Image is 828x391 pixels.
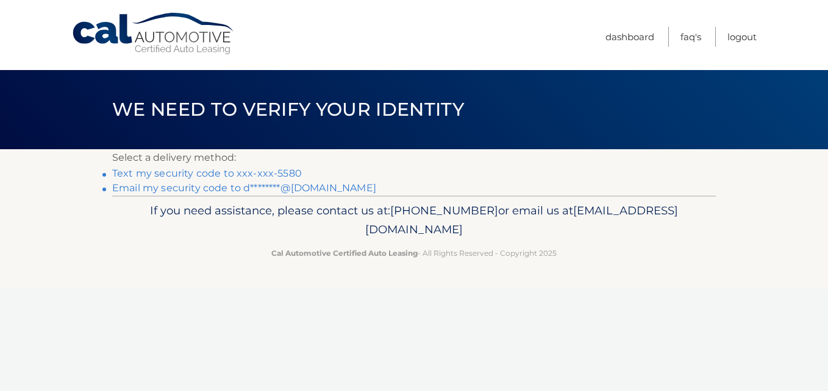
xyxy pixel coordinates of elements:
p: If you need assistance, please contact us at: or email us at [120,201,708,240]
a: Cal Automotive [71,12,236,55]
a: Email my security code to d********@[DOMAIN_NAME] [112,182,376,194]
a: Dashboard [605,27,654,47]
a: FAQ's [680,27,701,47]
strong: Cal Automotive Certified Auto Leasing [271,248,418,258]
a: Logout [727,27,757,47]
a: Text my security code to xxx-xxx-5580 [112,167,302,179]
span: We need to verify your identity [112,98,464,121]
p: - All Rights Reserved - Copyright 2025 [120,247,708,259]
span: [PHONE_NUMBER] [390,203,498,217]
p: Select a delivery method: [112,149,716,166]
